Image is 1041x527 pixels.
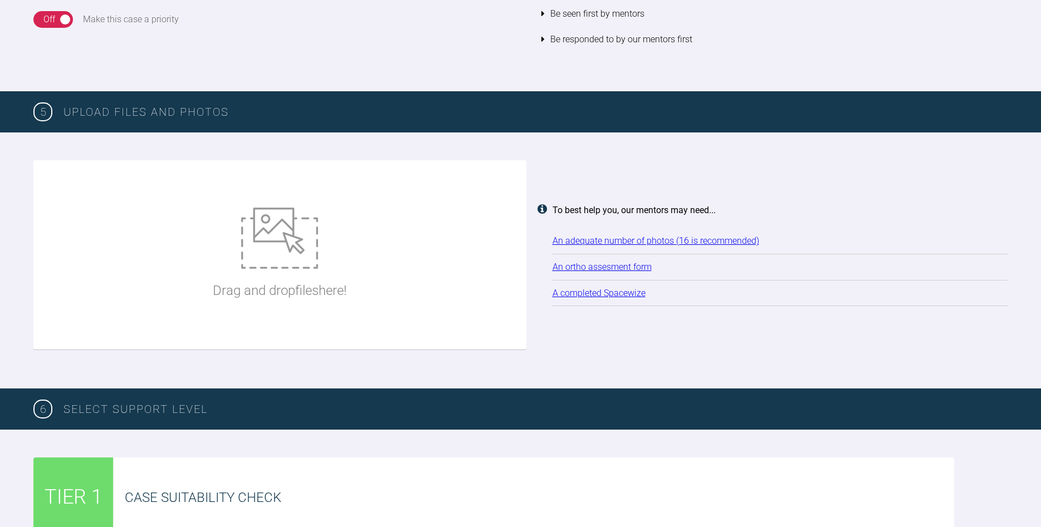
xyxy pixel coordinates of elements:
[45,481,102,514] span: TIER 1
[125,487,954,508] div: Case Suitability Check
[213,280,346,301] p: Drag and drop files here!
[553,205,716,215] strong: To best help you, our mentors may need...
[541,27,1008,52] li: Be responded to by our mentors first
[553,235,759,246] a: An adequate number of photos (16 is recommended)
[553,262,652,272] a: An ortho assesment form
[541,1,1008,27] li: Be seen first by mentors
[553,288,646,298] a: A completed Spacewize
[43,12,55,27] div: Off
[33,102,52,121] span: 5
[33,400,52,418] span: 6
[63,103,1008,121] h3: Upload Files and Photos
[63,400,1008,418] h3: SELECT SUPPORT LEVEL
[83,12,179,27] div: Make this case a priority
